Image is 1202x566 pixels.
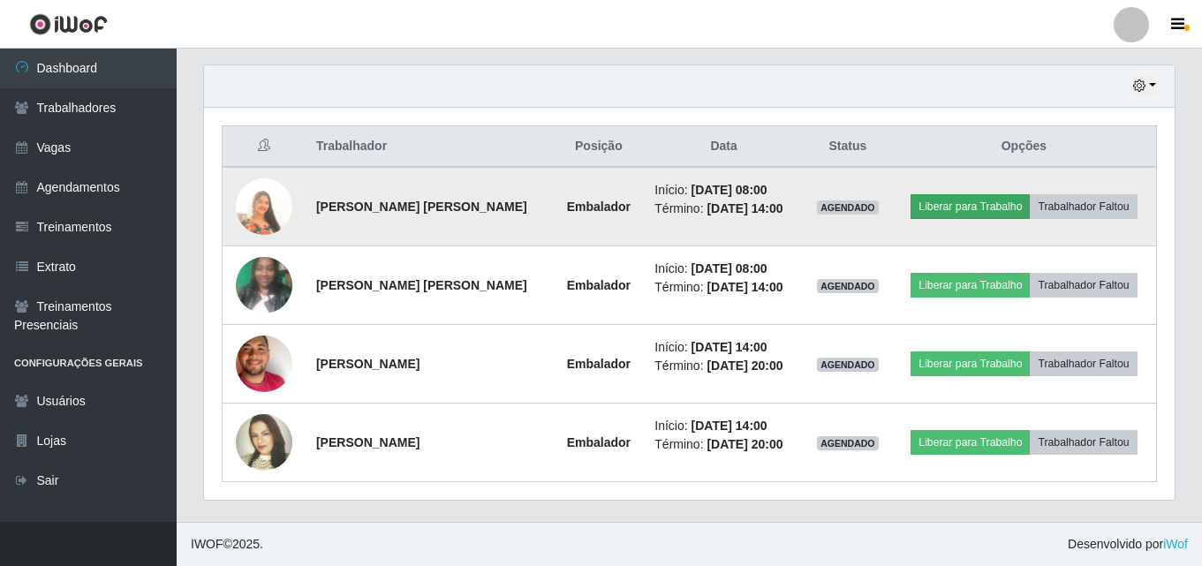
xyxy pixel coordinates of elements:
[692,340,767,354] time: [DATE] 14:00
[654,260,793,278] li: Início:
[567,278,631,292] strong: Embalador
[892,126,1157,168] th: Opções
[236,381,292,504] img: 1719496420169.jpeg
[567,357,631,371] strong: Embalador
[707,201,782,215] time: [DATE] 14:00
[911,351,1030,376] button: Liberar para Trabalho
[644,126,804,168] th: Data
[911,273,1030,298] button: Liberar para Trabalho
[707,280,782,294] time: [DATE] 14:00
[804,126,892,168] th: Status
[1030,273,1137,298] button: Trabalhador Faltou
[692,261,767,275] time: [DATE] 08:00
[553,126,644,168] th: Posição
[692,419,767,433] time: [DATE] 14:00
[707,437,782,451] time: [DATE] 20:00
[236,247,292,322] img: 1713098995975.jpeg
[817,279,879,293] span: AGENDADO
[29,13,108,35] img: CoreUI Logo
[654,181,793,200] li: Início:
[316,357,420,371] strong: [PERSON_NAME]
[654,357,793,375] li: Término:
[236,156,292,257] img: 1703120589950.jpeg
[654,200,793,218] li: Término:
[817,436,879,450] span: AGENDADO
[654,417,793,435] li: Início:
[911,194,1030,219] button: Liberar para Trabalho
[1030,430,1137,455] button: Trabalhador Faltou
[191,537,223,551] span: IWOF
[1030,351,1137,376] button: Trabalhador Faltou
[707,358,782,373] time: [DATE] 20:00
[567,200,631,214] strong: Embalador
[817,200,879,215] span: AGENDADO
[236,313,292,414] img: 1698948532439.jpeg
[654,435,793,454] li: Término:
[1068,535,1188,554] span: Desenvolvido por
[911,430,1030,455] button: Liberar para Trabalho
[1030,194,1137,219] button: Trabalhador Faltou
[306,126,554,168] th: Trabalhador
[316,278,527,292] strong: [PERSON_NAME] [PERSON_NAME]
[654,278,793,297] li: Término:
[567,435,631,449] strong: Embalador
[316,200,527,214] strong: [PERSON_NAME] [PERSON_NAME]
[1163,537,1188,551] a: iWof
[654,338,793,357] li: Início:
[692,183,767,197] time: [DATE] 08:00
[817,358,879,372] span: AGENDADO
[316,435,420,449] strong: [PERSON_NAME]
[191,535,263,554] span: © 2025 .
